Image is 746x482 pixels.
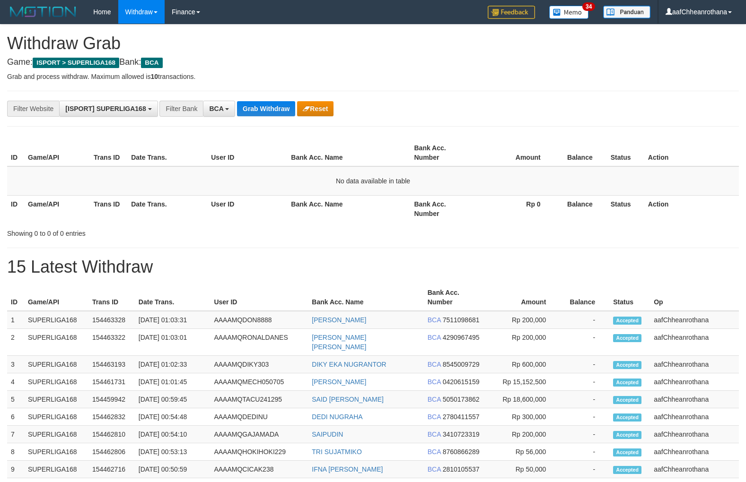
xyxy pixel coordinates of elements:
span: Copy 2780411557 to clipboard [443,413,480,421]
td: aafChheanrothana [650,356,739,373]
td: AAAAMQHOKIHOKI229 [210,443,308,461]
p: Grab and process withdraw. Maximum allowed is transactions. [7,72,739,81]
th: Balance [555,195,607,222]
a: [PERSON_NAME] [312,378,366,386]
td: Rp 200,000 [486,329,561,356]
td: aafChheanrothana [650,373,739,391]
th: Game/API [24,284,88,311]
td: SUPERLIGA168 [24,426,88,443]
th: Amount [486,284,561,311]
span: ISPORT > SUPERLIGA168 [33,58,119,68]
th: Status [607,195,644,222]
th: Trans ID [90,195,127,222]
a: IFNA [PERSON_NAME] [312,465,383,473]
td: - [560,356,609,373]
button: Grab Withdraw [237,101,295,116]
th: ID [7,139,24,166]
th: Bank Acc. Name [287,195,410,222]
td: - [560,311,609,329]
button: BCA [203,101,235,117]
span: BCA [428,361,441,368]
img: panduan.png [603,6,650,18]
th: Bank Acc. Name [308,284,423,311]
td: SUPERLIGA168 [24,373,88,391]
span: Copy 2810105537 to clipboard [443,465,480,473]
td: No data available in table [7,166,739,196]
td: 3 [7,356,24,373]
span: BCA [428,334,441,341]
th: Game/API [24,139,90,166]
span: Copy 0420615159 to clipboard [443,378,480,386]
td: [DATE] 00:53:13 [135,443,211,461]
td: 154461731 [88,373,135,391]
span: Copy 8545009729 to clipboard [443,361,480,368]
h1: Withdraw Grab [7,34,739,53]
span: Copy 7511098681 to clipboard [443,316,480,324]
td: 154463193 [88,356,135,373]
td: - [560,426,609,443]
th: Date Trans. [127,139,207,166]
span: Accepted [613,466,641,474]
span: BCA [428,465,441,473]
span: BCA [428,448,441,456]
td: 154463328 [88,311,135,329]
td: 154462806 [88,443,135,461]
td: Rp 50,000 [486,461,561,478]
td: [DATE] 01:03:31 [135,311,211,329]
td: SUPERLIGA168 [24,356,88,373]
td: AAAAMQCICAK238 [210,461,308,478]
td: [DATE] 01:02:33 [135,356,211,373]
a: TRI SUJATMIKO [312,448,362,456]
td: AAAAMQGAJAMADA [210,426,308,443]
th: Date Trans. [135,284,211,311]
th: Bank Acc. Number [410,195,476,222]
th: Action [644,139,739,166]
span: BCA [428,316,441,324]
td: 154459942 [88,391,135,408]
div: Filter Bank [159,101,203,117]
th: Action [644,195,739,222]
td: SUPERLIGA168 [24,329,88,356]
td: [DATE] 00:54:10 [135,426,211,443]
td: AAAAMQDEDINU [210,408,308,426]
td: SUPERLIGA168 [24,311,88,329]
span: Copy 3410723319 to clipboard [443,430,480,438]
div: Showing 0 to 0 of 0 entries [7,225,304,238]
span: BCA [428,396,441,403]
span: Accepted [613,413,641,422]
span: BCA [428,430,441,438]
td: aafChheanrothana [650,443,739,461]
td: 7 [7,426,24,443]
td: [DATE] 00:50:59 [135,461,211,478]
td: AAAAMQRONALDANES [210,329,308,356]
td: Rp 15,152,500 [486,373,561,391]
th: ID [7,284,24,311]
td: 8 [7,443,24,461]
td: 2 [7,329,24,356]
th: Trans ID [90,139,127,166]
span: BCA [428,378,441,386]
td: - [560,461,609,478]
td: SUPERLIGA168 [24,443,88,461]
span: Copy 4290967495 to clipboard [443,334,480,341]
a: [PERSON_NAME] [PERSON_NAME] [312,334,366,351]
td: Rp 600,000 [486,356,561,373]
td: 154462716 [88,461,135,478]
th: Date Trans. [127,195,207,222]
td: Rp 200,000 [486,311,561,329]
td: - [560,443,609,461]
h4: Game: Bank: [7,58,739,67]
td: 1 [7,311,24,329]
td: Rp 200,000 [486,426,561,443]
td: aafChheanrothana [650,461,739,478]
td: SUPERLIGA168 [24,408,88,426]
td: [DATE] 01:03:01 [135,329,211,356]
th: Balance [560,284,609,311]
td: 6 [7,408,24,426]
td: AAAAMQDIKY303 [210,356,308,373]
th: Game/API [24,195,90,222]
td: - [560,329,609,356]
span: Accepted [613,334,641,342]
td: [DATE] 01:01:45 [135,373,211,391]
td: aafChheanrothana [650,426,739,443]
